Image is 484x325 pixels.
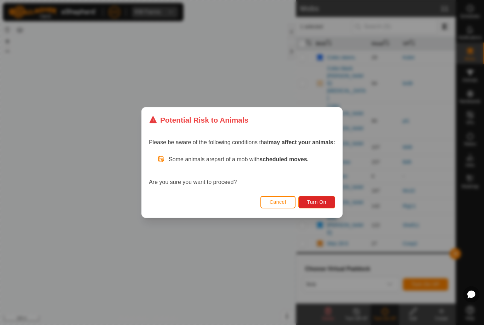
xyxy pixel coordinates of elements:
button: Turn On [298,196,335,208]
div: Potential Risk to Animals [149,114,248,125]
div: Are you sure you want to proceed? [149,155,335,186]
p: Some animals are [169,155,335,164]
span: part of a mob with [214,156,309,162]
span: Cancel [270,199,286,205]
strong: scheduled moves. [259,156,309,162]
span: Turn On [307,199,326,205]
strong: may affect your animals: [269,139,335,145]
span: Please be aware of the following conditions that [149,139,335,145]
button: Cancel [260,196,296,208]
